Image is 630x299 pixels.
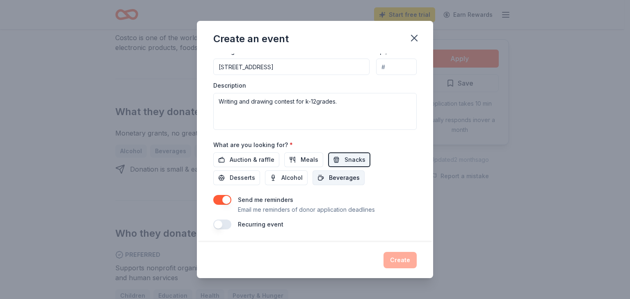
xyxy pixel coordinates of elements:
[313,170,365,185] button: Beverages
[238,196,293,203] label: Send me reminders
[213,152,279,167] button: Auction & raffle
[213,170,260,185] button: Desserts
[213,141,293,149] label: What are you looking for?
[265,170,308,185] button: Alcohol
[213,93,417,130] textarea: Writing and drawing contest for k-12grades.
[281,173,303,183] span: Alcohol
[213,59,370,75] input: Enter a US address
[213,32,289,45] div: Create an event
[301,155,318,165] span: Meals
[345,155,365,165] span: Snacks
[230,173,255,183] span: Desserts
[329,173,360,183] span: Beverages
[238,205,375,215] p: Email me reminders of donor application deadlines
[230,155,274,165] span: Auction & raffle
[328,152,370,167] button: Snacks
[238,221,283,228] label: Recurring event
[284,152,323,167] button: Meals
[376,59,417,75] input: #
[213,82,246,90] label: Description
